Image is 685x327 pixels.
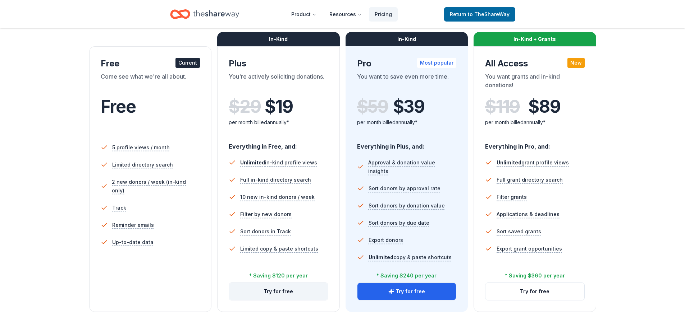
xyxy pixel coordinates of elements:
div: You want to save even more time. [357,72,457,92]
nav: Main [286,6,398,23]
div: In-Kind [346,32,468,46]
div: You want grants and in-kind donations! [485,72,585,92]
span: Applications & deadlines [497,210,560,219]
div: All Access [485,58,585,69]
span: copy & paste shortcuts [369,254,452,260]
a: Pricing [369,7,398,22]
span: Limited directory search [112,160,173,169]
button: Try for free [357,283,456,300]
span: Reminder emails [112,221,154,229]
a: Returnto TheShareWay [444,7,515,22]
span: to TheShareWay [468,11,510,17]
button: Try for free [485,283,584,300]
span: Export donors [369,236,403,244]
div: Pro [357,58,457,69]
div: In-Kind + Grants [474,32,596,46]
span: 5 profile views / month [112,143,170,152]
span: 10 new in-kind donors / week [240,193,315,201]
span: 2 new donors / week (in-kind only) [112,178,200,195]
div: Plus [229,58,328,69]
span: Full grant directory search [497,176,563,184]
div: Everything in Free, and: [229,136,328,151]
div: Come see what we're all about. [101,72,200,92]
span: Unlimited [369,254,393,260]
span: Limited copy & paste shortcuts [240,244,318,253]
button: Try for free [229,283,328,300]
div: Everything in Pro, and: [485,136,585,151]
button: Resources [324,7,367,22]
div: In-Kind [217,32,340,46]
span: Unlimited [240,159,265,165]
span: Up-to-date data [112,238,154,247]
div: Most popular [417,58,456,68]
div: You're actively soliciting donations. [229,72,328,92]
a: Home [170,6,239,23]
div: Everything in Plus, and: [357,136,457,151]
span: Return [450,10,510,19]
div: Free [101,58,200,69]
div: New [567,58,585,68]
span: Sort donors in Track [240,227,291,236]
span: Track [112,204,126,212]
span: Full in-kind directory search [240,176,311,184]
div: per month billed annually* [357,118,457,127]
span: Sort donors by donation value [369,201,445,210]
div: per month billed annually* [485,118,585,127]
span: Export grant opportunities [497,244,562,253]
span: $ 39 [393,97,425,117]
span: Sort donors by approval rate [369,184,440,193]
div: * Saving $360 per year [505,271,565,280]
button: Product [286,7,322,22]
span: $ 89 [528,97,560,117]
span: Sort saved grants [497,227,541,236]
span: in-kind profile views [240,159,317,165]
div: * Saving $120 per year [249,271,308,280]
div: * Saving $240 per year [376,271,437,280]
span: Approval & donation value insights [368,158,456,176]
span: Filter by new donors [240,210,292,219]
span: $ 19 [265,97,293,117]
span: Sort donors by due date [369,219,429,227]
div: per month billed annually* [229,118,328,127]
div: Current [175,58,200,68]
span: Filter grants [497,193,527,201]
span: grant profile views [497,159,569,165]
span: Free [101,96,136,117]
span: Unlimited [497,159,521,165]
